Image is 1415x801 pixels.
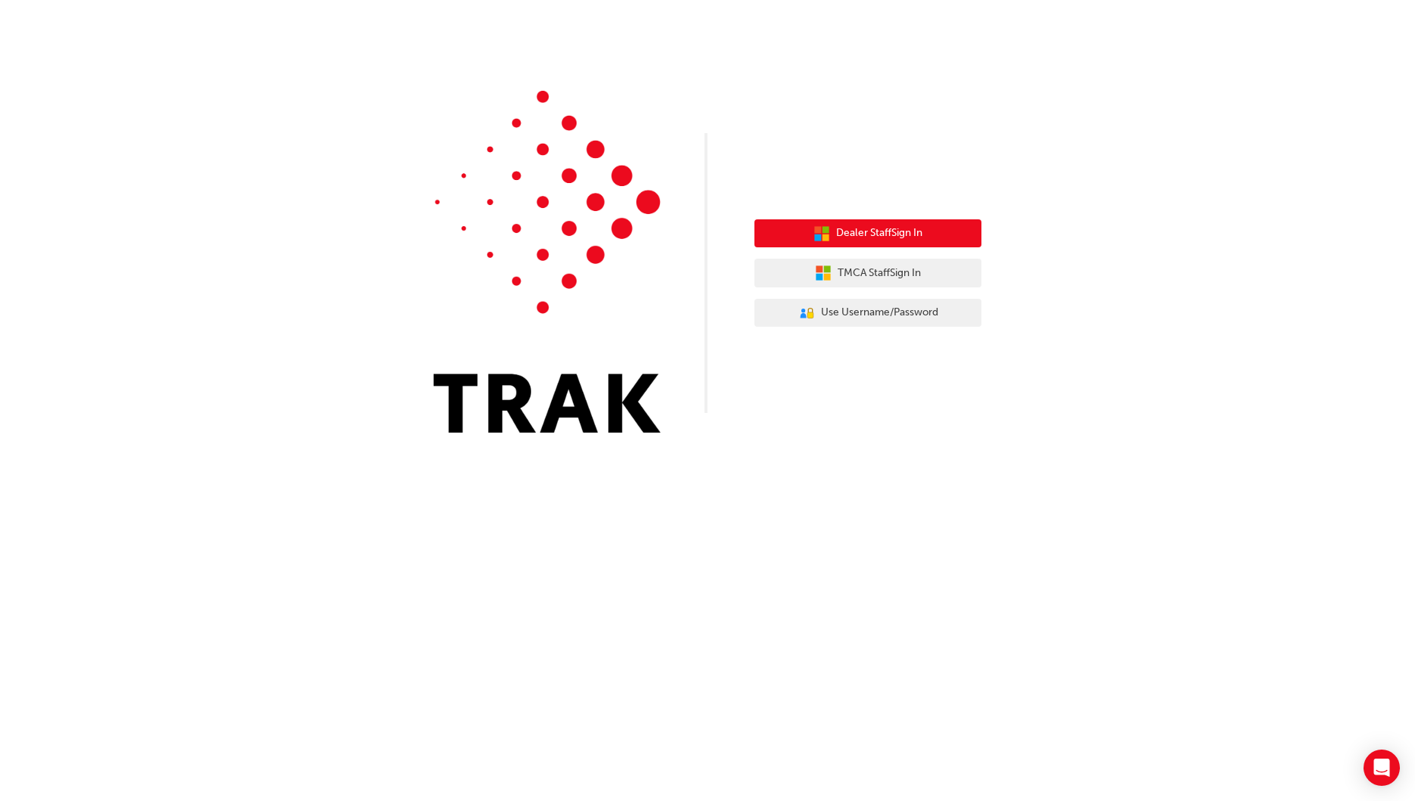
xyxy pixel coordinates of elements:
[434,91,661,433] img: Trak
[1364,750,1400,786] div: Open Intercom Messenger
[754,259,981,287] button: TMCA StaffSign In
[838,265,921,282] span: TMCA Staff Sign In
[836,225,922,242] span: Dealer Staff Sign In
[821,304,938,321] span: Use Username/Password
[754,219,981,248] button: Dealer StaffSign In
[754,299,981,328] button: Use Username/Password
